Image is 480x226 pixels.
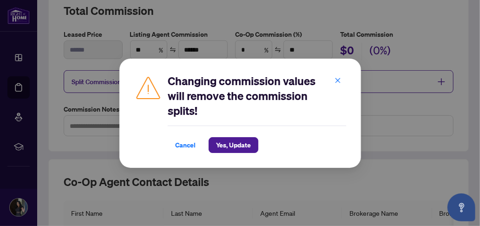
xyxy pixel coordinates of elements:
span: Cancel [175,138,196,153]
button: Yes, Update [209,137,258,153]
span: close [335,77,341,83]
img: Caution Icon [134,73,162,101]
button: Cancel [168,137,203,153]
span: Yes, Update [216,138,251,153]
h2: Changing commission values will remove the commission splits! [168,73,346,118]
button: Open asap [447,193,475,221]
